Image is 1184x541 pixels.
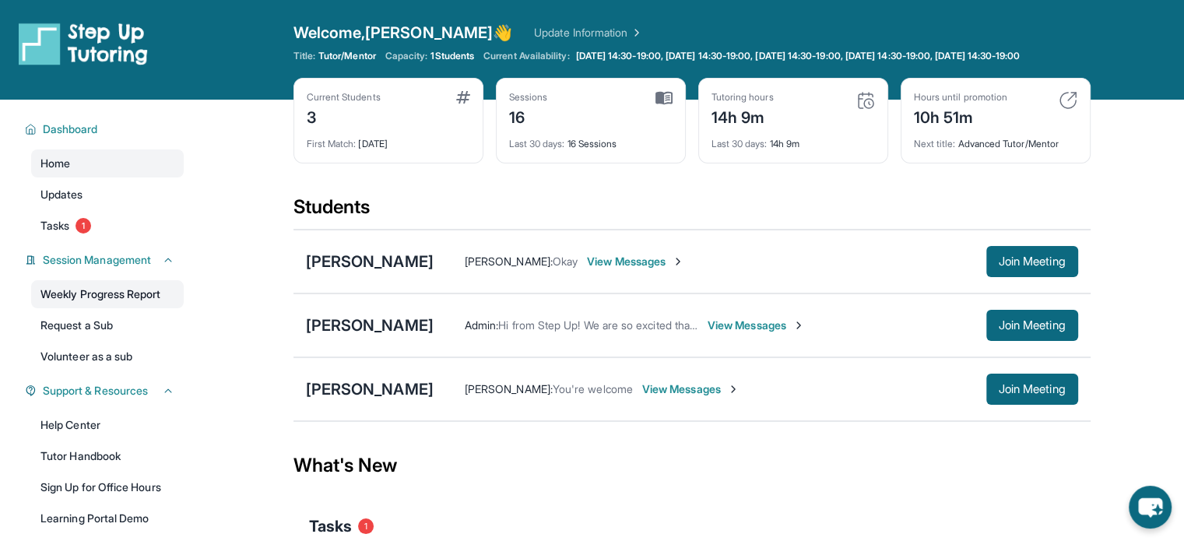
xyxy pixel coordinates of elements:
img: card [1059,91,1077,110]
div: [PERSON_NAME] [306,251,434,272]
span: [DATE] 14:30-19:00, [DATE] 14:30-19:00, [DATE] 14:30-19:00, [DATE] 14:30-19:00, [DATE] 14:30-19:00 [576,50,1021,62]
span: Next title : [914,138,956,149]
span: Session Management [43,252,151,268]
span: Support & Resources [43,383,148,399]
span: View Messages [708,318,805,333]
span: Capacity: [385,50,428,62]
div: Sessions [509,91,548,104]
span: Okay [553,255,578,268]
span: First Match : [307,138,357,149]
span: Tasks [309,515,352,537]
div: [DATE] [307,128,470,150]
a: Weekly Progress Report [31,280,184,308]
span: Last 30 days : [711,138,768,149]
div: 14h 9m [711,128,875,150]
a: Home [31,149,184,177]
a: Learning Portal Demo [31,504,184,532]
a: Volunteer as a sub [31,343,184,371]
img: Chevron-Right [672,255,684,268]
a: Update Information [534,25,643,40]
div: Hours until promotion [914,91,1007,104]
span: 1 [76,218,91,234]
button: Join Meeting [986,246,1078,277]
span: View Messages [642,381,740,397]
div: 16 [509,104,548,128]
button: Dashboard [37,121,174,137]
a: Request a Sub [31,311,184,339]
a: Tasks1 [31,212,184,240]
span: Current Availability: [483,50,569,62]
button: Session Management [37,252,174,268]
a: Tutor Handbook [31,442,184,470]
button: Join Meeting [986,374,1078,405]
span: Home [40,156,70,171]
span: Last 30 days : [509,138,565,149]
span: Title: [293,50,315,62]
div: [PERSON_NAME] [306,314,434,336]
a: Help Center [31,411,184,439]
img: Chevron-Right [727,383,740,395]
img: card [856,91,875,110]
button: Support & Resources [37,383,174,399]
a: [DATE] 14:30-19:00, [DATE] 14:30-19:00, [DATE] 14:30-19:00, [DATE] 14:30-19:00, [DATE] 14:30-19:00 [573,50,1024,62]
div: Current Students [307,91,381,104]
span: Join Meeting [999,385,1066,394]
div: [PERSON_NAME] [306,378,434,400]
span: [PERSON_NAME] : [465,382,553,395]
span: [PERSON_NAME] : [465,255,553,268]
span: Tutor/Mentor [318,50,376,62]
div: Tutoring hours [711,91,774,104]
div: What's New [293,431,1091,500]
span: Welcome, [PERSON_NAME] 👋 [293,22,513,44]
button: Join Meeting [986,310,1078,341]
span: Join Meeting [999,257,1066,266]
div: Students [293,195,1091,229]
img: logo [19,22,148,65]
span: Tasks [40,218,69,234]
span: Join Meeting [999,321,1066,330]
span: Dashboard [43,121,98,137]
div: 14h 9m [711,104,774,128]
img: Chevron Right [627,25,643,40]
button: chat-button [1129,486,1172,529]
span: You're welcome [553,382,633,395]
div: 16 Sessions [509,128,673,150]
a: Sign Up for Office Hours [31,473,184,501]
img: card [655,91,673,105]
a: Updates [31,181,184,209]
span: View Messages [587,254,684,269]
div: 10h 51m [914,104,1007,128]
img: Chevron-Right [792,319,805,332]
span: 1 Students [430,50,474,62]
span: Updates [40,187,83,202]
span: 1 [358,518,374,534]
img: card [456,91,470,104]
span: Admin : [465,318,498,332]
div: 3 [307,104,381,128]
div: Advanced Tutor/Mentor [914,128,1077,150]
